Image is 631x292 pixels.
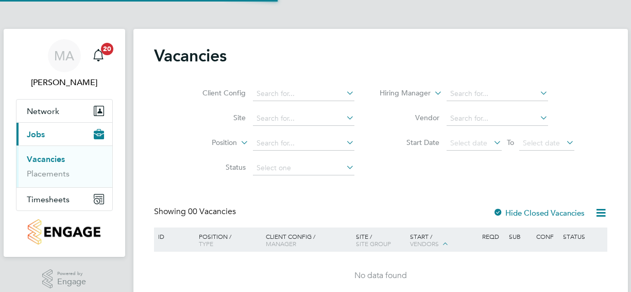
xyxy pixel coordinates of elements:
div: Client Config / [263,228,353,252]
button: Jobs [16,123,112,145]
div: Site / [353,228,407,252]
button: Network [16,100,112,122]
span: Mark Ablett [16,76,113,89]
button: Timesheets [16,188,112,210]
div: Conf [534,228,560,245]
span: 20 [101,43,113,55]
div: Status [560,228,605,245]
input: Select one [253,161,354,175]
input: Search for... [447,111,548,126]
span: To [504,136,517,149]
span: Manager [266,239,296,248]
label: Hiring Manager [371,88,431,99]
a: Placements [27,169,70,179]
img: countryside-properties-logo-retina.png [28,219,100,245]
a: 20 [88,39,109,72]
span: Engage [57,278,86,286]
div: Showing [154,206,238,217]
div: Sub [506,228,533,245]
input: Search for... [253,136,354,151]
input: Search for... [253,111,354,126]
span: Select date [523,138,560,148]
a: Vacancies [27,154,65,164]
h2: Vacancies [154,45,227,66]
nav: Main navigation [4,29,125,257]
div: Position / [191,228,263,252]
div: Jobs [16,145,112,187]
label: Status [186,163,246,172]
label: Position [178,138,237,148]
span: Select date [450,138,487,148]
a: Powered byEngage [42,269,86,289]
label: Site [186,113,246,122]
input: Search for... [447,87,548,101]
div: No data found [156,270,606,281]
input: Search for... [253,87,354,101]
span: Site Group [356,239,391,248]
span: Powered by [57,269,86,278]
label: Start Date [380,138,439,147]
label: Hide Closed Vacancies [493,208,585,218]
span: Jobs [27,129,45,139]
div: Start / [407,228,480,253]
a: Go to home page [16,219,113,245]
div: ID [156,228,192,245]
label: Client Config [186,88,246,98]
a: MA[PERSON_NAME] [16,39,113,89]
label: Vendor [380,113,439,122]
span: 00 Vacancies [188,206,236,217]
div: Reqd [480,228,506,245]
span: Timesheets [27,194,70,204]
span: Vendors [410,239,439,248]
span: Network [27,106,59,116]
span: MA [54,49,74,62]
span: Type [199,239,213,248]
